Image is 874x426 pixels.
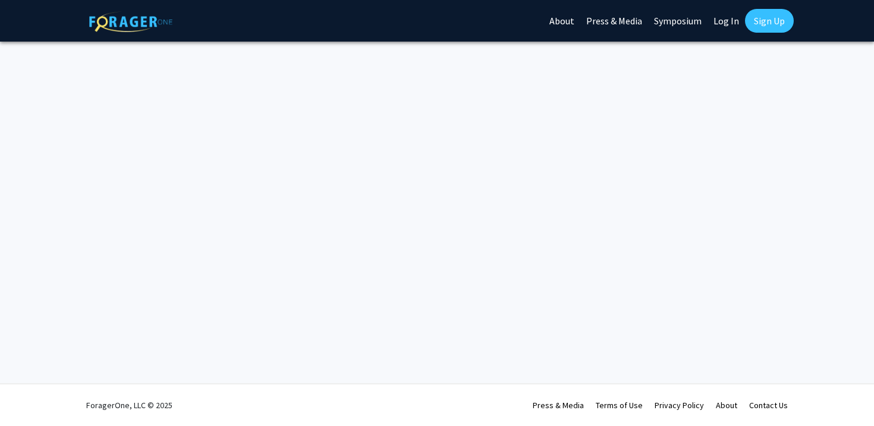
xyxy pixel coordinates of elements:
img: ForagerOne Logo [89,11,172,32]
a: About [716,400,737,411]
a: Terms of Use [596,400,643,411]
div: ForagerOne, LLC © 2025 [86,384,172,426]
a: Contact Us [749,400,788,411]
a: Privacy Policy [655,400,704,411]
a: Sign Up [745,9,794,33]
a: Press & Media [533,400,584,411]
